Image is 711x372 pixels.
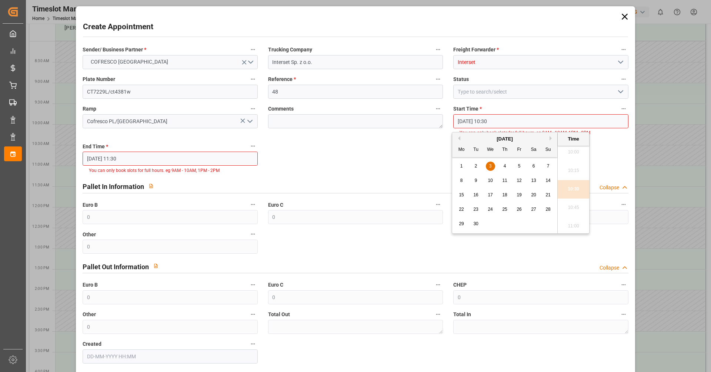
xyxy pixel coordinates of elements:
div: Time [560,135,587,143]
span: Ramp [83,105,96,113]
span: 13 [531,178,536,183]
div: [DATE] [452,135,557,143]
div: Choose Wednesday, September 10th, 2025 [486,176,495,185]
span: 11 [502,178,507,183]
div: Choose Friday, September 26th, 2025 [515,205,524,214]
li: You can only book slots for full hours. eg 9AM - 10AM, 1PM - 2PM [460,129,622,136]
div: Choose Saturday, September 20th, 2025 [529,190,538,200]
button: Ramp [248,104,258,114]
span: Euro C [268,281,283,289]
span: 27 [531,207,536,212]
input: DD-MM-YYYY HH:MM [453,114,628,128]
span: Trucking Company [268,46,312,54]
span: 15 [459,192,464,197]
button: Euro B [248,280,258,290]
div: Choose Sunday, September 7th, 2025 [544,162,553,171]
button: Euro B [248,200,258,209]
div: Choose Thursday, September 18th, 2025 [500,190,510,200]
div: Choose Saturday, September 13th, 2025 [529,176,538,185]
div: Choose Wednesday, September 3rd, 2025 [486,162,495,171]
button: CHEP [619,280,628,290]
span: 7 [547,163,550,169]
span: COFRESCO [GEOGRAPHIC_DATA] [87,58,172,66]
button: Total In [619,310,628,319]
button: View description [149,259,163,273]
div: Sa [529,145,538,155]
span: 25 [502,207,507,212]
h2: Create Appointment [83,21,153,33]
span: Comments [268,105,294,113]
div: Choose Tuesday, September 30th, 2025 [471,219,481,229]
div: Choose Saturday, September 6th, 2025 [529,162,538,171]
div: Choose Monday, September 29th, 2025 [457,219,466,229]
h2: Pallet Out Information [83,262,149,272]
span: Status [453,75,469,83]
button: View description [144,179,158,193]
div: Collapse [600,184,619,192]
span: 18 [502,192,507,197]
span: Sender/ Business Partner [83,46,146,54]
div: Choose Friday, September 12th, 2025 [515,176,524,185]
div: Choose Friday, September 19th, 2025 [515,190,524,200]
div: Choose Thursday, September 4th, 2025 [500,162,510,171]
span: 12 [517,178,521,183]
div: Choose Sunday, September 21st, 2025 [544,190,553,200]
button: Status [619,74,628,84]
span: 21 [545,192,550,197]
span: Created [83,340,101,348]
div: Mo [457,145,466,155]
span: 8 [460,178,463,183]
span: 20 [531,192,536,197]
button: Start Time * [619,104,628,114]
button: Total Out [433,310,443,319]
span: 2 [475,163,477,169]
span: Euro B [83,281,98,289]
input: Type to search/select [453,85,628,99]
div: Choose Saturday, September 27th, 2025 [529,205,538,214]
div: Choose Sunday, September 14th, 2025 [544,176,553,185]
span: 24 [488,207,493,212]
span: 16 [473,192,478,197]
button: open menu [614,57,625,68]
div: Choose Tuesday, September 23rd, 2025 [471,205,481,214]
button: Plate Number [248,74,258,84]
button: Other [248,229,258,239]
div: Choose Thursday, September 25th, 2025 [500,205,510,214]
button: CHEP [619,200,628,209]
div: Su [544,145,553,155]
div: Fr [515,145,524,155]
button: Created [248,339,258,349]
span: Reference [268,75,296,83]
button: open menu [614,86,625,98]
span: Euro B [83,201,98,209]
button: open menu [244,116,255,127]
span: 5 [518,163,521,169]
div: Choose Thursday, September 11th, 2025 [500,176,510,185]
li: You can only book slots for full hours. eg 9AM - 10AM, 1PM - 2PM [89,167,251,174]
span: 10 [488,178,493,183]
span: 22 [459,207,464,212]
div: Choose Sunday, September 28th, 2025 [544,205,553,214]
button: Next Month [550,136,554,141]
span: Freight Forwarder [453,46,499,54]
div: Choose Tuesday, September 2nd, 2025 [471,162,481,171]
button: Comments [433,104,443,114]
div: Choose Tuesday, September 9th, 2025 [471,176,481,185]
span: CHEP [453,281,467,289]
button: Previous Month [456,136,460,141]
span: Euro C [268,201,283,209]
button: Freight Forwarder * [619,45,628,54]
h2: Pallet In Information [83,182,144,192]
span: Start Time [453,105,482,113]
button: Trucking Company [433,45,443,54]
div: Choose Wednesday, September 17th, 2025 [486,190,495,200]
div: We [486,145,495,155]
span: 6 [533,163,535,169]
span: End Time [83,143,108,151]
input: Type to search/select [83,114,257,128]
div: month 2025-09 [454,159,555,231]
div: Choose Monday, September 1st, 2025 [457,162,466,171]
button: Other [248,310,258,319]
span: 19 [517,192,521,197]
button: Reference * [433,74,443,84]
